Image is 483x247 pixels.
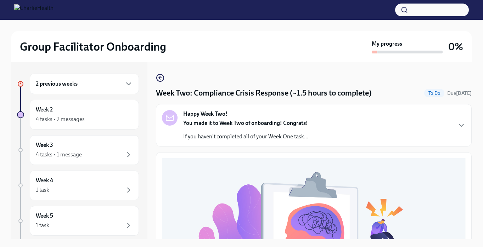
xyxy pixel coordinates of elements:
[372,40,402,48] strong: My progress
[36,80,78,88] h6: 2 previous weeks
[456,90,472,96] strong: [DATE]
[447,90,472,96] span: Due
[183,133,308,140] p: If you haven't completed all of your Week One task...
[17,206,139,236] a: Week 51 task
[36,115,85,123] div: 4 tasks • 2 messages
[183,120,308,126] strong: You made it to Week Two of onboarding! Congrats!
[448,40,463,53] h3: 0%
[36,141,53,149] h6: Week 3
[14,4,54,16] img: CharlieHealth
[36,186,49,194] div: 1 task
[30,74,139,94] div: 2 previous weeks
[17,171,139,200] a: Week 41 task
[20,40,166,54] h2: Group Facilitator Onboarding
[156,88,372,98] h4: Week Two: Compliance Crisis Response (~1.5 hours to complete)
[36,212,53,220] h6: Week 5
[183,110,228,118] strong: Happy Week Two!
[424,91,444,96] span: To Do
[447,90,472,97] span: August 18th, 2025 10:00
[36,106,53,114] h6: Week 2
[17,135,139,165] a: Week 34 tasks • 1 message
[36,222,49,229] div: 1 task
[36,151,82,159] div: 4 tasks • 1 message
[17,100,139,130] a: Week 24 tasks • 2 messages
[36,177,53,184] h6: Week 4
